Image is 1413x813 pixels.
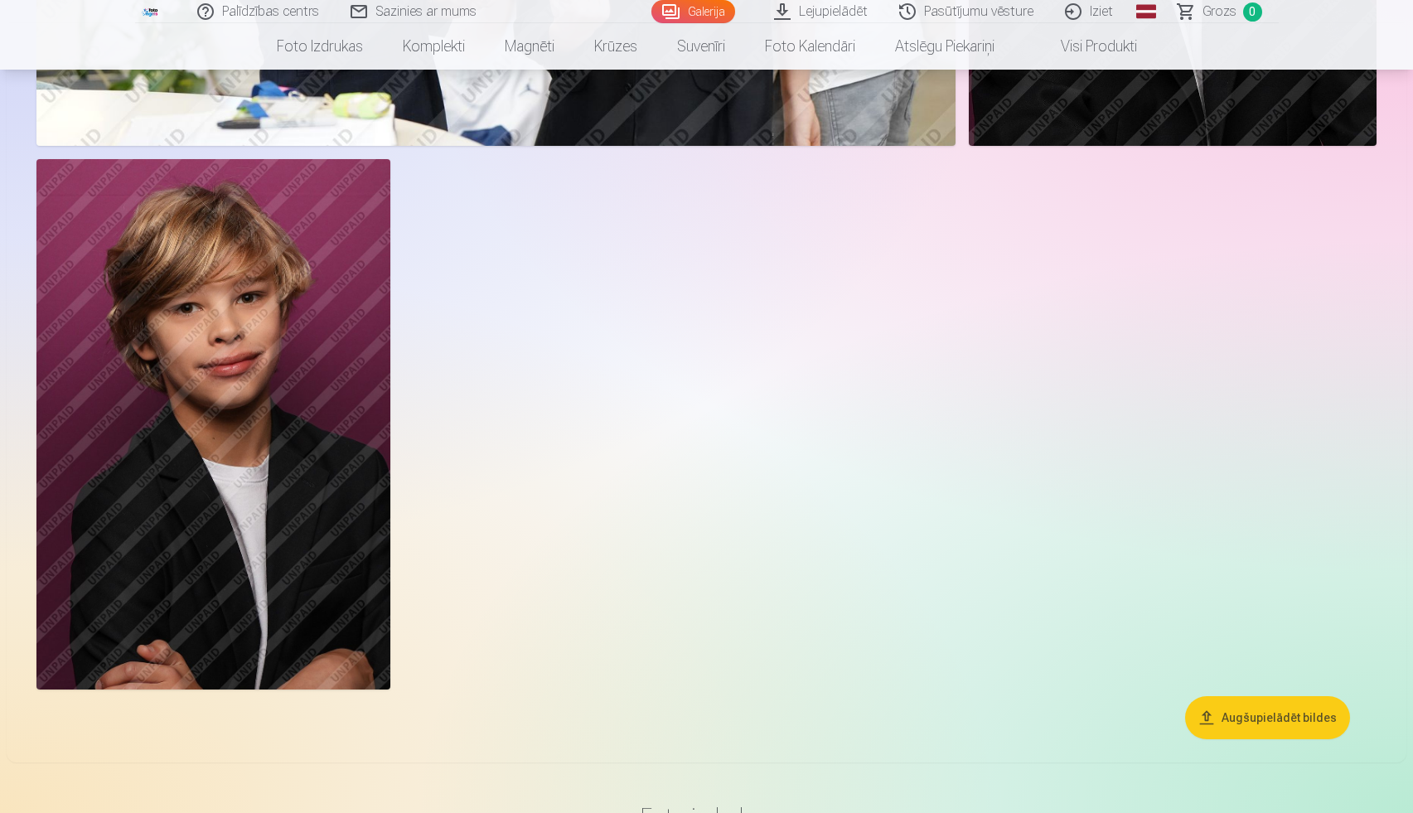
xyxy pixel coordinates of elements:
a: Suvenīri [657,23,745,70]
a: Krūzes [574,23,657,70]
a: Komplekti [383,23,485,70]
a: Visi produkti [1014,23,1157,70]
img: /fa1 [142,7,160,17]
span: Grozs [1203,2,1236,22]
button: Augšupielādēt bildes [1185,696,1350,739]
a: Atslēgu piekariņi [875,23,1014,70]
a: Foto izdrukas [257,23,383,70]
span: 0 [1243,2,1262,22]
a: Foto kalendāri [745,23,875,70]
a: Magnēti [485,23,574,70]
